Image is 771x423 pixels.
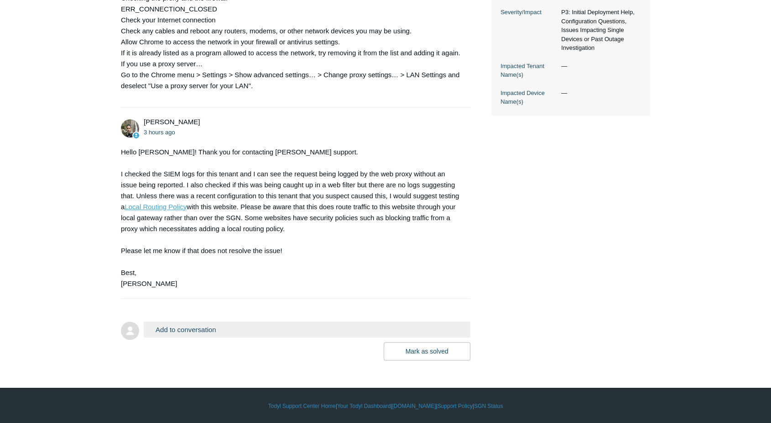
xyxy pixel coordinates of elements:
[392,402,436,410] a: [DOMAIN_NAME]
[557,89,641,98] dd: —
[144,129,175,136] time: 09/15/2025, 12:29
[438,402,473,410] a: Support Policy
[144,322,470,338] button: Add to conversation
[384,342,470,360] button: Mark as solved
[557,8,641,53] dd: P3: Initial Deployment Help, Configuration Questions, Issues Impacting Single Devices or Past Out...
[121,402,650,410] div: | | | |
[268,402,336,410] a: Todyl Support Center Home
[500,8,557,17] dt: Severity/Impact
[125,203,187,211] a: Local Routing Policy
[121,147,461,289] div: Hello [PERSON_NAME]! Thank you for contacting [PERSON_NAME] support. I checked the SIEM logs for ...
[144,118,200,126] span: Michael Tjader
[500,62,557,79] dt: Impacted Tenant Name(s)
[337,402,391,410] a: Your Todyl Dashboard
[500,89,557,106] dt: Impacted Device Name(s)
[474,402,503,410] a: SGN Status
[557,62,641,71] dd: —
